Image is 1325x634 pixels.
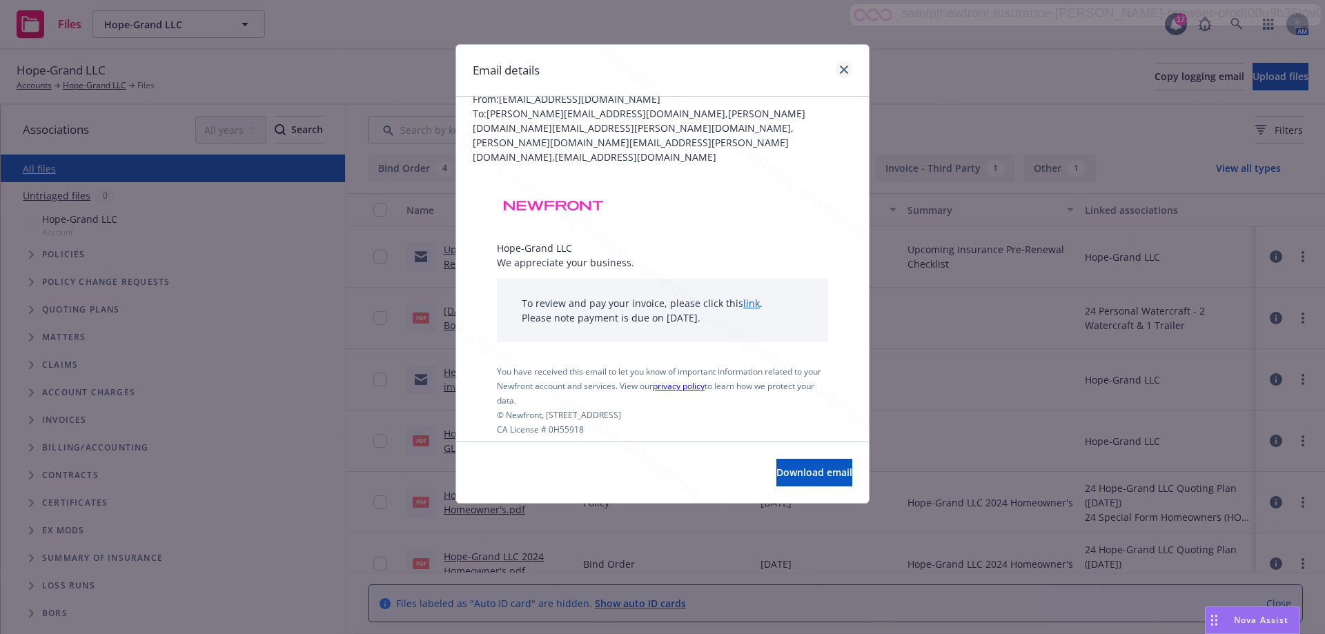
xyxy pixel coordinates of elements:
[497,409,621,421] span: © Newfront, [STREET_ADDRESS]
[473,92,852,106] span: From: [EMAIL_ADDRESS][DOMAIN_NAME]
[504,201,603,210] img: Newfront-Logo-363x35-01HH5XFZG5KEBXV497K239P4SA.png
[497,366,821,406] span: You have received this email to let you know of important information related to your Newfront ac...
[653,380,705,392] a: privacy policy
[1205,606,1300,634] button: Nova Assist
[776,466,852,479] span: Download email
[473,106,852,164] span: To: [PERSON_NAME][EMAIL_ADDRESS][DOMAIN_NAME],[PERSON_NAME][DOMAIN_NAME][EMAIL_ADDRESS][PERSON_NA...
[522,296,803,325] p: To review and pay your invoice, please click this . Please note payment is due on [DATE].
[497,424,584,435] span: CA License # 0H55918
[836,61,852,78] a: close
[776,459,852,486] button: Download email
[743,297,760,310] a: link
[1234,614,1288,626] span: Nova Assist
[1206,607,1223,633] div: Drag to move
[497,255,828,270] p: We appreciate your business.
[497,241,828,255] p: Hope-Grand LLC
[473,61,540,79] h1: Email details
